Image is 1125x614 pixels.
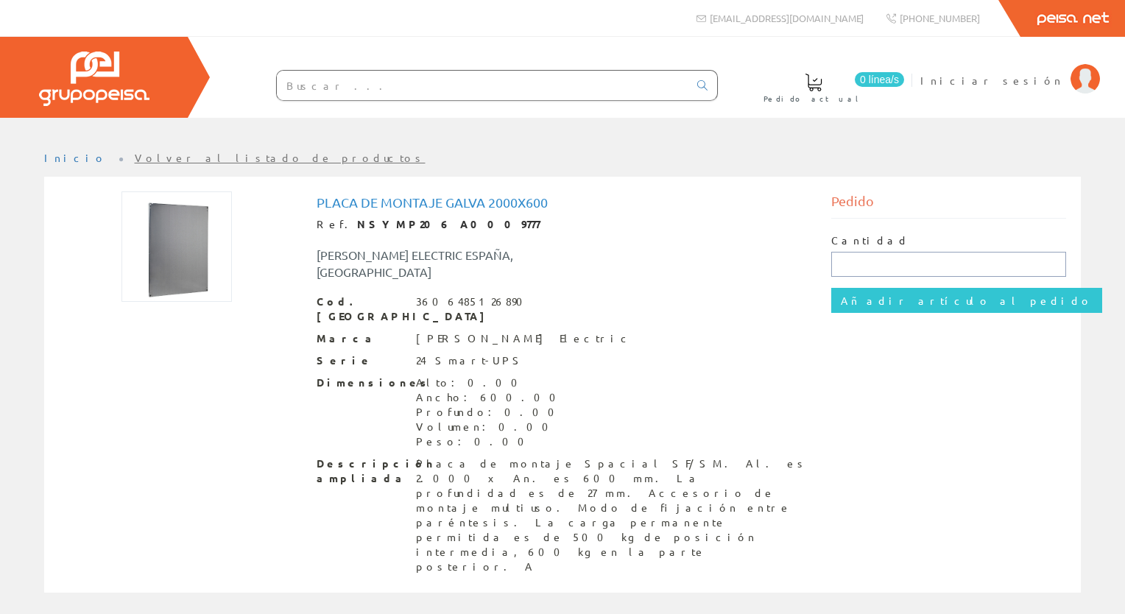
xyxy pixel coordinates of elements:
span: [PHONE_NUMBER] [900,12,980,24]
a: Iniciar sesión [920,61,1100,75]
span: [EMAIL_ADDRESS][DOMAIN_NAME] [710,12,864,24]
div: Peso: 0.00 [416,434,565,449]
div: Volumen: 0.00 [416,420,565,434]
div: 3606485126890 [416,294,532,309]
span: Dimensiones [317,375,405,390]
div: Ancho: 600.00 [416,390,565,405]
a: Volver al listado de productos [135,151,426,164]
span: Pedido actual [763,91,864,106]
span: Cod. [GEOGRAPHIC_DATA] [317,294,405,324]
span: 0 línea/s [855,72,904,87]
a: Inicio [44,151,107,164]
img: Grupo Peisa [39,52,149,106]
div: Pedido [831,191,1067,219]
div: [PERSON_NAME] Electric [416,331,632,346]
div: Profundo: 0.00 [416,405,565,420]
span: Serie [317,353,405,368]
div: Placa de montaje Spacial SF/SM. Al. es 2.000 x An. es 600 mm. La profundidad es de 27 mm. Accesor... [416,456,809,574]
span: Descripción ampliada [317,456,405,486]
div: Alto: 0.00 [416,375,565,390]
h1: Placa de montaje galva 2000x600 [317,195,809,210]
img: Foto artículo Placa de montaje galva 2000x600 (150x150) [121,191,232,302]
span: Iniciar sesión [920,73,1063,88]
label: Cantidad [831,233,909,248]
input: Buscar ... [277,71,688,100]
strong: NSYMP206 A0009777 [357,217,540,230]
span: Marca [317,331,405,346]
div: 24 Smart-UPS [416,353,526,368]
div: Ref. [317,217,809,232]
div: [PERSON_NAME] ELECTRIC ESPAÑA, [GEOGRAPHIC_DATA] [306,247,606,280]
input: Añadir artículo al pedido [831,288,1102,313]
